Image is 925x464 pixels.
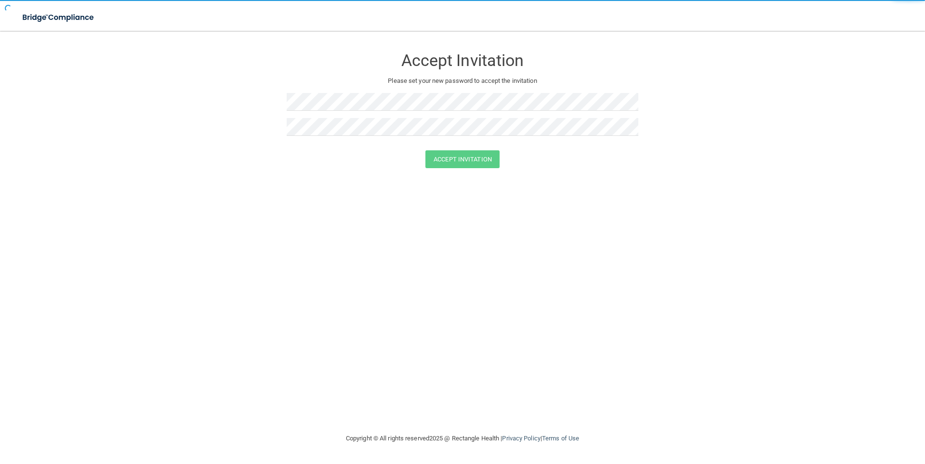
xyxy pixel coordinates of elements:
button: Accept Invitation [425,150,500,168]
img: bridge_compliance_login_screen.278c3ca4.svg [14,8,103,27]
div: Copyright © All rights reserved 2025 @ Rectangle Health | | [287,423,638,454]
a: Privacy Policy [502,435,540,442]
h3: Accept Invitation [287,52,638,69]
p: Please set your new password to accept the invitation [294,75,631,87]
a: Terms of Use [542,435,579,442]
